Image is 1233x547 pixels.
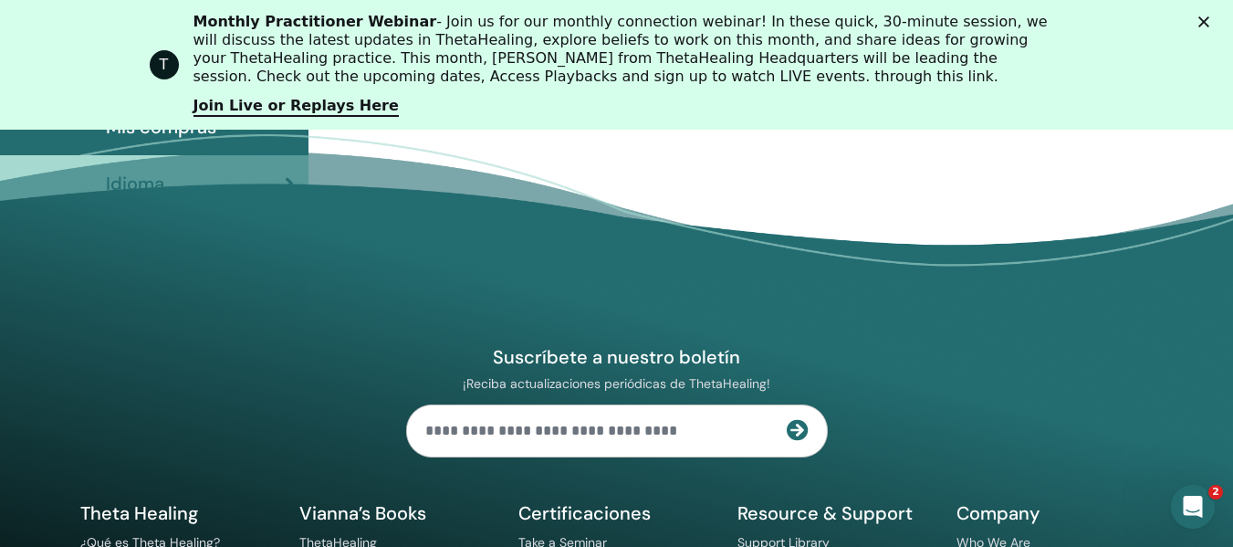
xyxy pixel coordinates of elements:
[737,501,935,525] h5: Resource & Support
[406,375,828,392] p: ¡Reciba actualizaciones periódicas de ThetaHealing!
[193,13,1055,86] div: - Join us for our monthly connection webinar! In these quick, 30-minute session, we will discuss ...
[150,50,179,79] div: Profile image for ThetaHealing
[1171,485,1215,529] iframe: Intercom live chat
[299,501,496,525] h5: Vianna’s Books
[1208,485,1223,500] span: 2
[1198,16,1217,27] div: Cerrar
[518,501,716,525] h5: Certificaciones
[80,501,277,525] h5: Theta Healing
[193,13,437,30] b: Monthly Practitioner Webinar
[406,345,828,369] h4: Suscríbete a nuestro boletín
[956,501,1154,525] h5: Company
[193,97,399,117] a: Join Live or Replays Here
